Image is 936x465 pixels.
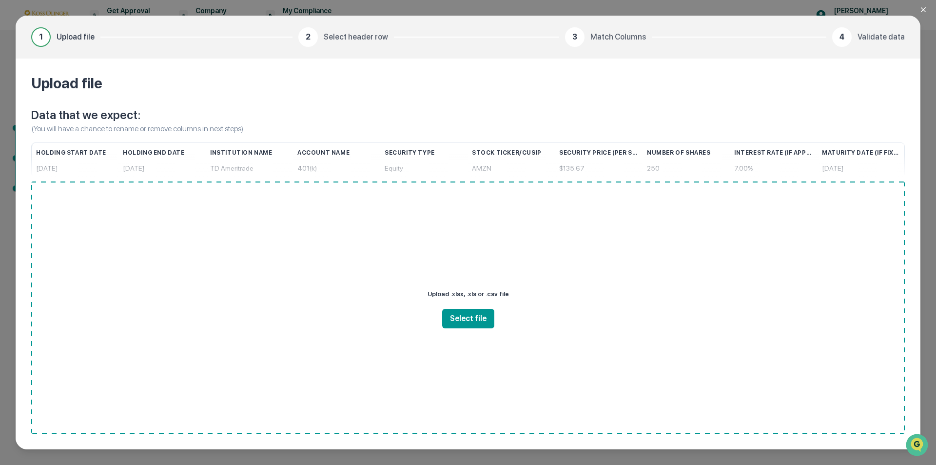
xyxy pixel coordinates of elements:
[385,160,464,177] div: Equity
[10,142,18,150] div: 🔎
[472,143,551,162] div: Stock Ticker/CUSIP
[822,143,901,162] div: Maturity Date (If Fixed Applicable)
[10,20,177,36] p: How can we help?
[6,138,65,155] a: 🔎Data Lookup
[297,143,377,162] div: Account Name
[19,123,63,133] span: Preclearance
[33,75,160,84] div: Start new chat
[36,160,115,177] div: [DATE]
[80,123,121,133] span: Attestations
[734,143,814,162] div: Interest Rate (If Applicable)
[36,143,115,162] div: Holding Start Date
[166,78,177,89] button: Start new chat
[858,31,905,43] span: Validate data
[123,160,202,177] div: [DATE]
[822,160,901,177] div: [DATE]
[905,433,931,459] iframe: Open customer support
[6,119,67,137] a: 🖐️Preclearance
[67,119,125,137] a: 🗄️Attestations
[31,107,905,123] p: Data that we expect:
[123,143,202,162] div: Holding End Date
[10,75,27,92] img: 1746055101610-c473b297-6a78-478c-a979-82029cc54cd1
[210,160,290,177] div: TD Ameritrade
[385,143,464,162] div: Security Type
[69,165,118,173] a: Powered byPylon
[428,287,509,301] p: Upload .xlsx, .xls or .csv file
[97,165,118,173] span: Pylon
[559,143,639,162] div: Security Price (Per Share)
[19,142,61,151] span: Data Lookup
[590,31,646,43] span: Match Columns
[442,309,494,328] button: Select file
[31,74,905,92] h2: Upload file
[33,84,123,92] div: We're available if you need us!
[306,31,311,43] span: 2
[71,124,78,132] div: 🗄️
[39,31,43,43] span: 1
[57,31,95,43] span: Upload file
[210,143,290,162] div: Institution Name
[31,123,905,135] p: (You will have a chance to rename or remove columns in next steps)
[297,160,377,177] div: 401(k)
[472,160,551,177] div: AMZN
[647,143,726,162] div: Number of Shares
[734,160,814,177] div: 7.00%
[647,160,726,177] div: 250
[10,124,18,132] div: 🖐️
[324,31,388,43] span: Select header row
[839,31,844,43] span: 4
[572,31,577,43] span: 3
[559,160,639,177] div: $135.67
